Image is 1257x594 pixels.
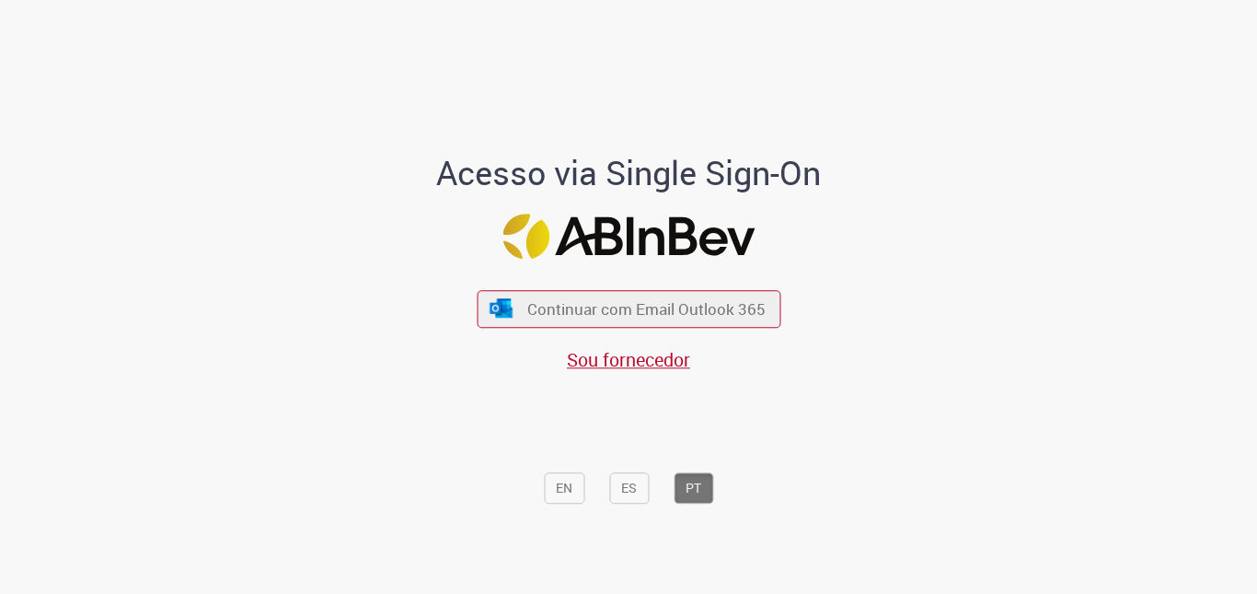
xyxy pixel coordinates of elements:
a: Sou fornecedor [567,347,690,372]
button: EN [544,472,584,504]
span: Continuar com Email Outlook 365 [527,298,766,320]
h1: Acesso via Single Sign-On [374,155,884,192]
button: ES [609,472,649,504]
img: ícone Azure/Microsoft 360 [489,298,514,318]
button: ícone Azure/Microsoft 360 Continuar com Email Outlook 365 [477,290,780,328]
img: Logo ABInBev [502,214,755,259]
button: PT [674,472,713,504]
